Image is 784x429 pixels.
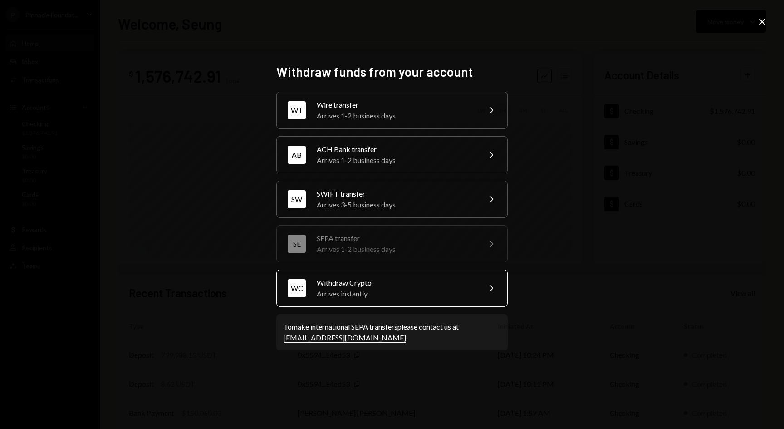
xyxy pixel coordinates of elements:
div: ACH Bank transfer [317,144,475,155]
div: Arrives 3-5 business days [317,199,475,210]
button: ABACH Bank transferArrives 1-2 business days [276,136,508,173]
div: WT [288,101,306,119]
div: To make international SEPA transfers please contact us at . [284,321,500,343]
div: Wire transfer [317,99,475,110]
div: Arrives 1-2 business days [317,110,475,121]
div: SEPA transfer [317,233,475,244]
a: [EMAIL_ADDRESS][DOMAIN_NAME] [284,333,406,343]
div: Arrives 1-2 business days [317,244,475,255]
button: WTWire transferArrives 1-2 business days [276,92,508,129]
div: Arrives instantly [317,288,475,299]
div: Withdraw Crypto [317,277,475,288]
div: AB [288,146,306,164]
div: SWIFT transfer [317,188,475,199]
h2: Withdraw funds from your account [276,63,508,81]
div: SW [288,190,306,208]
button: SWSWIFT transferArrives 3-5 business days [276,181,508,218]
div: SE [288,235,306,253]
div: Arrives 1-2 business days [317,155,475,166]
button: WCWithdraw CryptoArrives instantly [276,270,508,307]
button: SESEPA transferArrives 1-2 business days [276,225,508,262]
div: WC [288,279,306,297]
